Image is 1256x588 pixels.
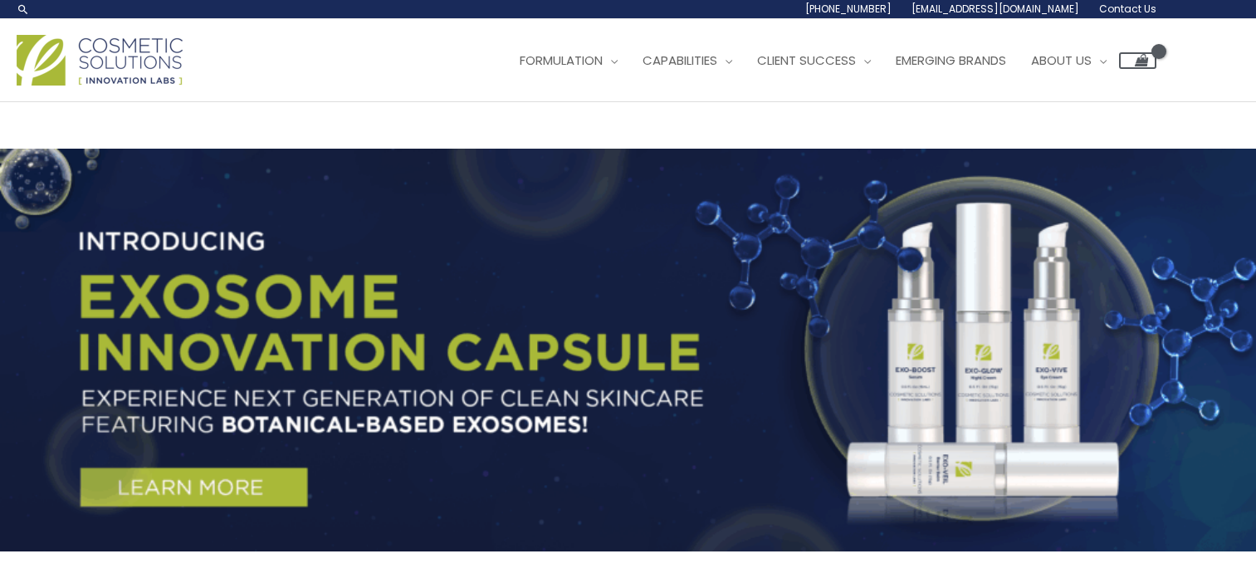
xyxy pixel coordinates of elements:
[630,36,745,86] a: Capabilities
[757,51,856,69] span: Client Success
[1031,51,1092,69] span: About Us
[520,51,603,69] span: Formulation
[1119,52,1156,69] a: View Shopping Cart, empty
[643,51,717,69] span: Capabilities
[911,2,1079,16] span: [EMAIL_ADDRESS][DOMAIN_NAME]
[745,36,883,86] a: Client Success
[883,36,1019,86] a: Emerging Brands
[17,2,30,16] a: Search icon link
[1099,2,1156,16] span: Contact Us
[507,36,630,86] a: Formulation
[495,36,1156,86] nav: Site Navigation
[805,2,892,16] span: [PHONE_NUMBER]
[17,35,183,86] img: Cosmetic Solutions Logo
[896,51,1006,69] span: Emerging Brands
[1019,36,1119,86] a: About Us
